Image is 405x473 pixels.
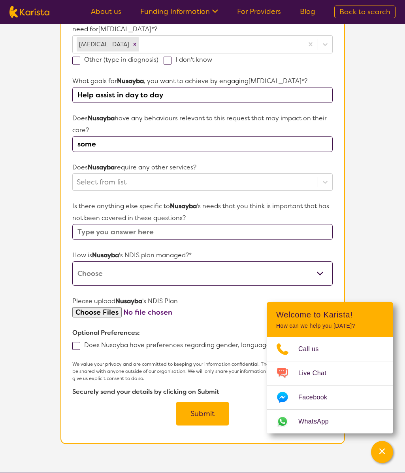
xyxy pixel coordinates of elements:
[92,251,119,259] strong: Nusayba
[298,416,338,427] span: WhatsApp
[267,302,393,433] div: Channel Menu
[339,7,390,17] span: Back to search
[164,55,217,64] label: I don't know
[88,163,115,171] strong: Nusayba
[140,7,218,16] a: Funding Information
[298,391,337,403] span: Facebook
[72,341,323,349] label: Does Nusayba have preferences regarding gender, language, time, or other?
[170,202,197,210] strong: Nusayba
[77,37,130,51] div: [MEDICAL_DATA]
[130,37,139,51] div: Remove Intellectual Disability
[237,7,281,16] a: For Providers
[72,161,332,173] p: Does require any other services?
[176,402,229,426] button: Submit
[298,367,336,379] span: Live Chat
[88,114,115,122] strong: Nusayba
[300,7,315,16] a: Blog
[298,343,328,355] span: Call us
[72,75,332,87] p: What goals for , you want to achieve by engaging [MEDICAL_DATA] *?
[334,6,396,18] a: Back to search
[72,55,164,64] label: Other (type in diagnosis)
[72,295,332,307] p: Please upload 's NDIS Plan
[72,87,332,103] input: Type you answer here
[117,77,144,85] strong: Nusayba
[91,7,121,16] a: About us
[72,361,332,382] p: We value your privacy and are committed to keeping your information confidential. The details you...
[72,388,219,396] b: Securely send your details by clicking on Submit
[72,112,332,136] p: Does have any behaviours relevant to this request that may impact on their care?
[115,297,142,305] strong: Nusayba
[72,136,332,152] input: Please briefly explain
[72,200,332,224] p: Is there anything else specific to 's needs that you think is important that has not been covered...
[72,249,332,261] p: How is 's NDIS plan managed?*
[276,310,384,319] h2: Welcome to Karista!
[371,441,393,463] button: Channel Menu
[72,329,140,337] b: Optional Preferences:
[267,337,393,433] ul: Choose channel
[267,410,393,433] a: Web link opens in a new tab.
[72,224,332,240] input: Type you answer here
[276,323,384,329] p: How can we help you [DATE]?
[9,6,49,18] img: Karista logo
